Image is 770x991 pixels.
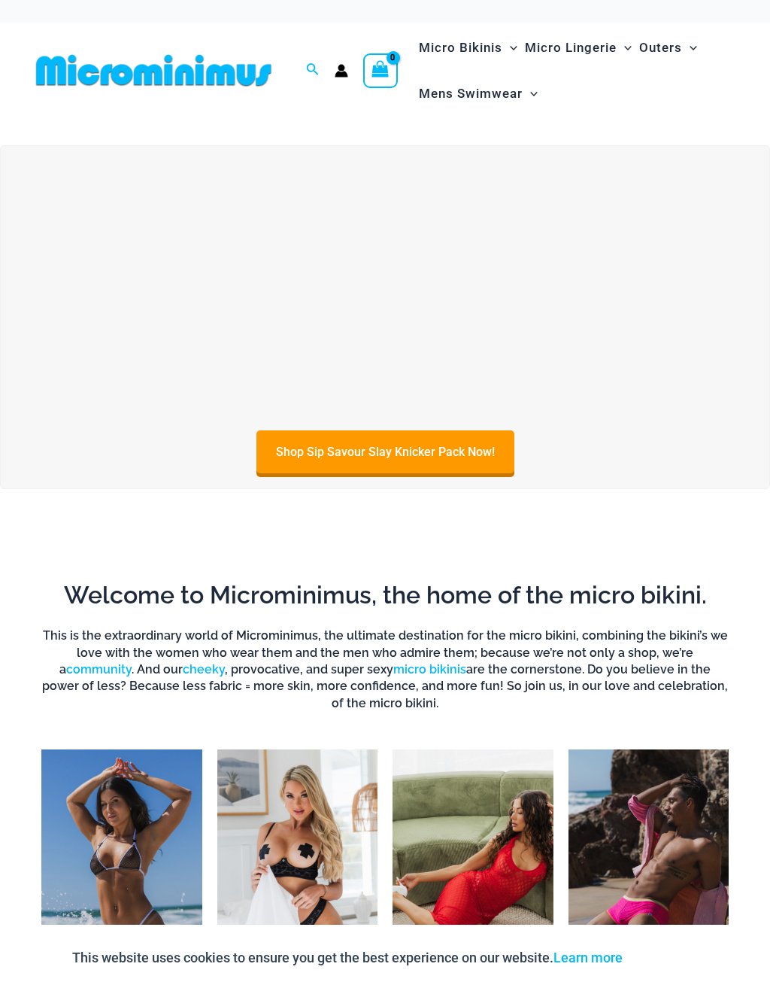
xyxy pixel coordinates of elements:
span: Menu Toggle [502,29,517,67]
span: Mens Swimwear [419,74,523,113]
a: Shop Sip Savour Slay Knicker Pack Now! [256,430,514,473]
span: Outers [639,29,682,67]
nav: Site Navigation [413,23,740,119]
h6: This is the extraordinary world of Microminimus, the ultimate destination for the micro bikini, c... [41,628,729,712]
a: View Shopping Cart, empty [363,53,398,88]
p: This website uses cookies to ensure you get the best experience on our website. [72,947,623,969]
span: Menu Toggle [523,74,538,113]
a: Mens SwimwearMenu ToggleMenu Toggle [415,71,541,117]
h2: Welcome to Microminimus, the home of the micro bikini. [41,579,729,611]
span: Menu Toggle [617,29,632,67]
a: micro bikinis [393,662,466,676]
span: Micro Bikinis [419,29,502,67]
a: OutersMenu ToggleMenu Toggle [635,25,701,71]
span: Menu Toggle [682,29,697,67]
a: Learn more [553,950,623,965]
a: Micro BikinisMenu ToggleMenu Toggle [415,25,521,71]
a: Account icon link [335,64,348,78]
img: MM SHOP LOGO FLAT [30,53,277,87]
a: community [66,662,132,676]
a: Micro LingerieMenu ToggleMenu Toggle [521,25,635,71]
a: Search icon link [306,61,320,80]
span: Micro Lingerie [525,29,617,67]
a: cheeky [183,662,225,676]
img: Sip Savour Slay Knicker Pack [8,161,762,418]
button: Accept [634,940,698,976]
